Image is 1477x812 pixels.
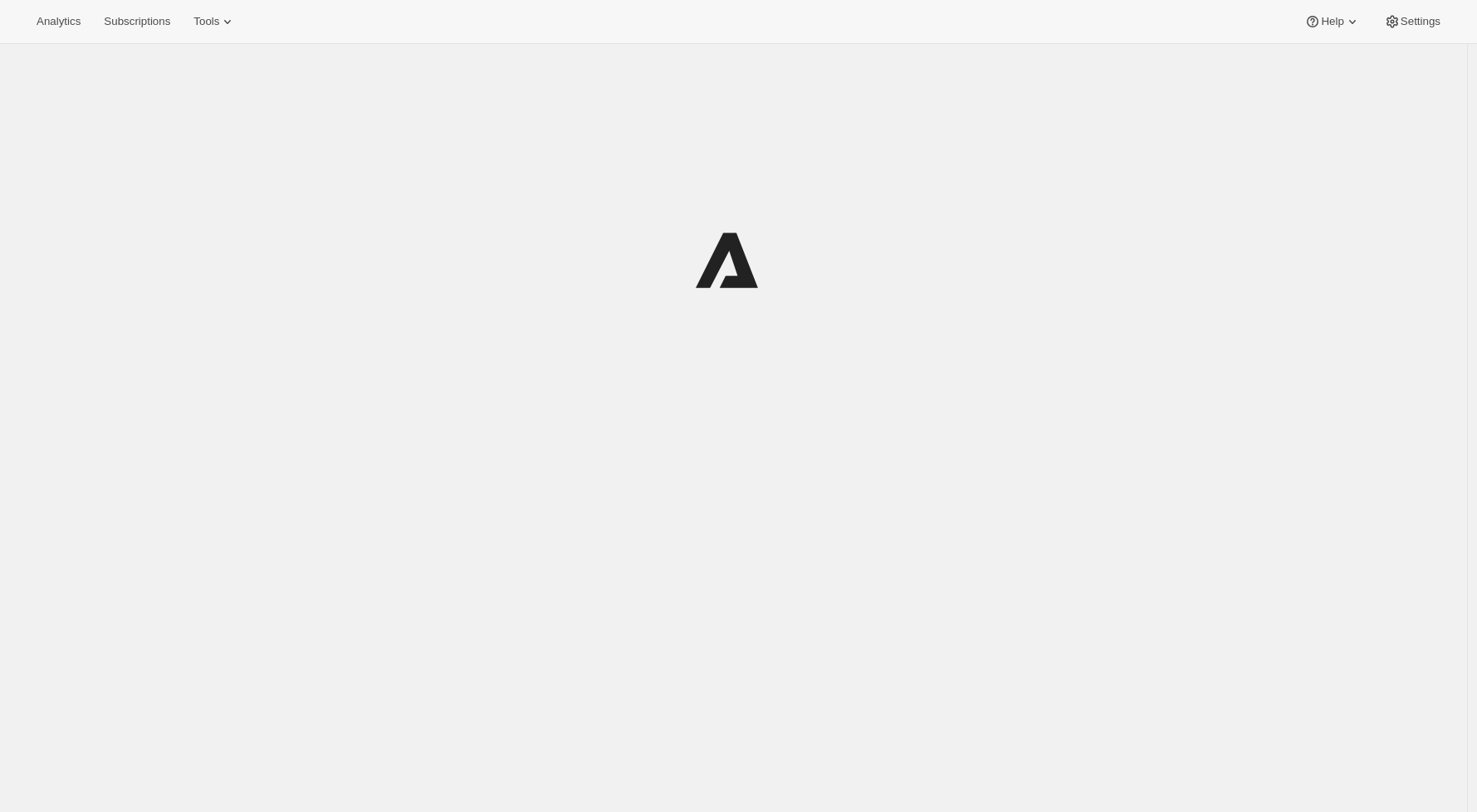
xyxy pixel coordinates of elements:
span: Help [1321,15,1343,28]
span: Settings [1401,15,1440,28]
button: Settings [1374,10,1450,33]
button: Subscriptions [94,10,180,33]
span: Analytics [37,15,81,28]
span: Subscriptions [104,15,170,28]
button: Tools [183,10,246,33]
button: Analytics [27,10,90,33]
button: Help [1294,10,1370,33]
span: Tools [193,15,219,28]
